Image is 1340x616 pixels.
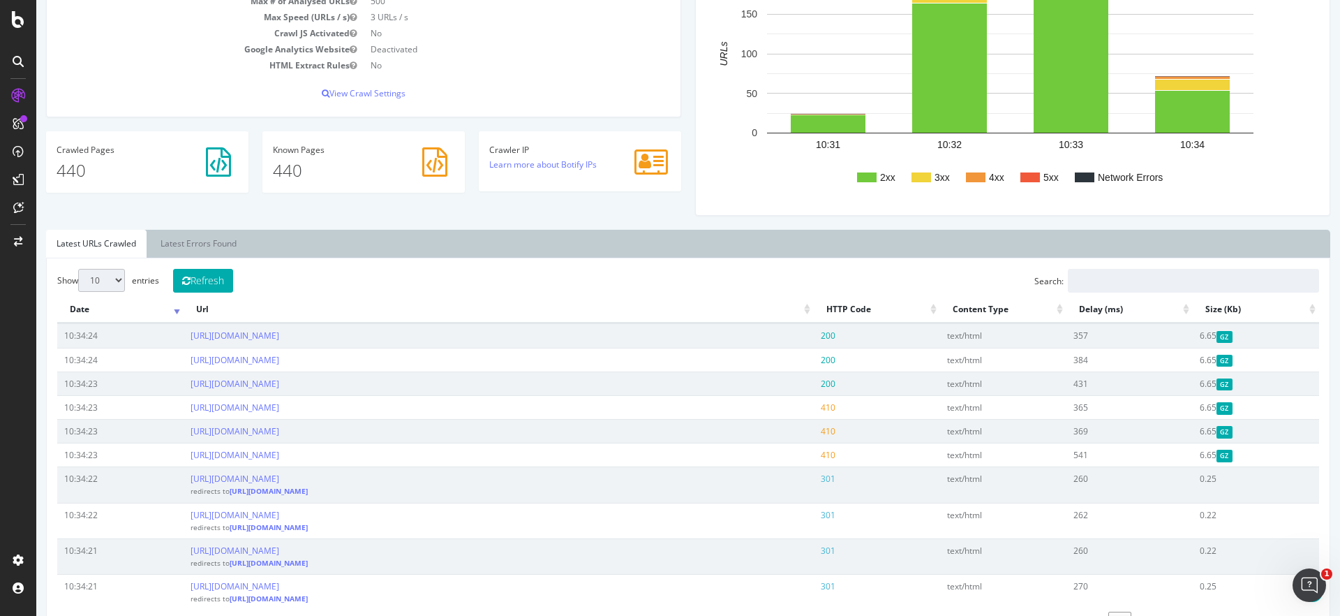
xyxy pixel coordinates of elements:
td: 260 [1030,538,1156,574]
span: 410 [784,402,799,413]
td: text/html [904,503,1030,538]
td: 6.65 [1156,443,1283,467]
td: 369 [1030,419,1156,443]
span: 200 [784,330,799,342]
iframe: Intercom live chat [1293,569,1326,602]
td: text/html [904,443,1030,467]
text: 100 [705,48,722,59]
a: [URL][DOMAIN_NAME] [154,449,243,461]
th: HTTP Code: activate to sort column ascending [777,296,904,323]
a: [URL][DOMAIN_NAME] [193,486,271,496]
p: 440 [237,159,418,182]
a: [URL][DOMAIN_NAME] [193,522,271,532]
td: text/html [904,395,1030,419]
td: No [327,57,634,73]
td: 357 [1030,323,1156,347]
td: 0.25 [1156,467,1283,502]
td: 6.65 [1156,372,1283,395]
select: Showentries [42,269,89,292]
label: Search: [998,269,1283,293]
td: 10:34:22 [21,503,147,538]
th: Size (Kb): activate to sort column ascending [1156,296,1283,323]
h4: Crawler IP [453,145,634,154]
span: 410 [784,425,799,437]
small: redirects to [154,486,271,496]
text: Network Errors [1062,172,1126,183]
a: [URL][DOMAIN_NAME] [154,425,243,437]
a: [URL][DOMAIN_NAME] [154,330,243,342]
text: URLs [682,42,693,66]
td: 10:34:21 [21,574,147,610]
th: Date: activate to sort column ascending [21,296,147,323]
text: 0 [715,128,721,139]
td: 10:34:23 [21,395,147,419]
th: Content Type: activate to sort column ascending [904,296,1030,323]
h4: Pages Crawled [20,145,202,154]
td: 431 [1030,372,1156,395]
td: 6.65 [1156,395,1283,419]
text: 10:33 [1022,139,1047,150]
td: 6.65 [1156,323,1283,347]
a: Latest URLs Crawled [10,230,110,258]
span: 301 [784,545,799,557]
td: Google Analytics Website [21,41,327,57]
a: [URL][DOMAIN_NAME] [193,558,271,568]
text: 10:32 [901,139,925,150]
span: 410 [784,449,799,461]
td: 260 [1030,467,1156,502]
span: Gzipped Content [1180,331,1196,343]
td: text/html [904,574,1030,610]
text: 10:34 [1144,139,1168,150]
small: redirects to [154,522,271,532]
td: text/html [904,538,1030,574]
td: 0.25 [1156,574,1283,610]
td: 6.65 [1156,419,1283,443]
span: 1 [1321,569,1332,580]
td: 10:34:23 [21,419,147,443]
td: 10:34:24 [21,323,147,347]
a: [URL][DOMAIN_NAME] [154,402,243,413]
p: 440 [20,159,202,182]
h4: Pages Known [237,145,418,154]
td: No [327,25,634,41]
button: Refresh [137,269,197,293]
td: 0.22 [1156,503,1283,538]
td: 10:34:23 [21,372,147,395]
td: 3 URLs / s [327,9,634,25]
a: [URL][DOMAIN_NAME] [154,580,243,592]
td: Crawl JS Activated [21,25,327,41]
small: redirects to [154,558,271,568]
text: 3xx [898,172,914,183]
p: View Crawl Settings [21,87,634,99]
td: text/html [904,323,1030,347]
span: Gzipped Content [1180,402,1196,414]
td: text/html [904,467,1030,502]
a: Learn more about Botify IPs [453,159,560,170]
td: 384 [1030,348,1156,372]
td: text/html [904,372,1030,395]
span: 301 [784,473,799,485]
text: 4xx [953,172,968,183]
span: 301 [784,580,799,592]
td: 6.65 [1156,348,1283,372]
th: Delay (ms): activate to sort column ascending [1030,296,1156,323]
td: Deactivated [327,41,634,57]
text: 2xx [844,172,859,183]
text: 10:31 [780,139,804,150]
span: Gzipped Content [1180,450,1196,462]
td: 10:34:21 [21,538,147,574]
a: [URL][DOMAIN_NAME] [154,545,243,557]
label: Show entries [21,269,123,292]
td: 10:34:23 [21,443,147,467]
text: 5xx [1007,172,1022,183]
span: Gzipped Content [1180,426,1196,438]
td: 262 [1030,503,1156,538]
a: Latest Errors Found [114,230,211,258]
td: text/html [904,348,1030,372]
td: 365 [1030,395,1156,419]
a: [URL][DOMAIN_NAME] [154,378,243,390]
th: Url: activate to sort column ascending [147,296,777,323]
td: text/html [904,419,1030,443]
a: [URL][DOMAIN_NAME] [154,473,243,485]
a: [URL][DOMAIN_NAME] [154,354,243,366]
